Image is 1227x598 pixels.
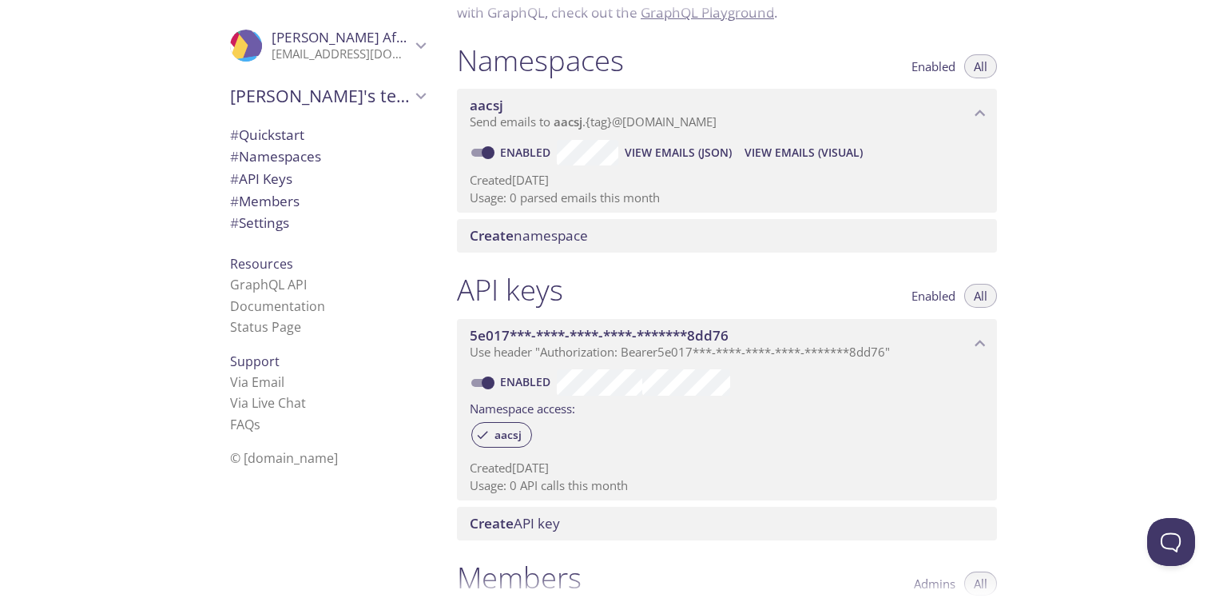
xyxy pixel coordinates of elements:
[470,477,984,494] p: Usage: 0 API calls this month
[738,140,869,165] button: View Emails (Visual)
[470,460,984,476] p: Created [DATE]
[618,140,738,165] button: View Emails (JSON)
[625,143,732,162] span: View Emails (JSON)
[457,507,997,540] div: Create API Key
[470,226,514,245] span: Create
[217,19,438,72] div: Abdelghafour Afritit
[217,124,438,146] div: Quickstart
[230,126,239,144] span: #
[457,219,997,253] div: Create namespace
[470,96,503,114] span: aacsj
[902,284,965,308] button: Enabled
[470,514,560,532] span: API key
[470,189,984,206] p: Usage: 0 parsed emails this month
[230,318,301,336] a: Status Page
[554,114,582,130] span: aacsj
[272,46,411,62] p: [EMAIL_ADDRESS][DOMAIN_NAME]
[230,147,321,165] span: Namespaces
[230,147,239,165] span: #
[471,422,532,448] div: aacsj
[272,28,418,46] span: [PERSON_NAME] Afritit
[470,514,514,532] span: Create
[230,255,293,273] span: Resources
[230,169,239,188] span: #
[902,54,965,78] button: Enabled
[230,192,239,210] span: #
[470,172,984,189] p: Created [DATE]
[457,272,563,308] h1: API keys
[1147,518,1195,566] iframe: Help Scout Beacon - Open
[470,114,717,130] span: Send emails to . {tag} @[DOMAIN_NAME]
[230,276,307,293] a: GraphQL API
[217,168,438,190] div: API Keys
[217,212,438,234] div: Team Settings
[217,190,438,213] div: Members
[230,126,304,144] span: Quickstart
[230,85,411,107] span: [PERSON_NAME]'s team
[498,145,557,160] a: Enabled
[230,416,260,433] a: FAQ
[217,75,438,117] div: Abdelghafour's team
[964,284,997,308] button: All
[230,169,292,188] span: API Keys
[470,396,575,419] label: Namespace access:
[254,416,260,433] span: s
[230,213,239,232] span: #
[457,89,997,138] div: aacsj namespace
[230,213,289,232] span: Settings
[230,373,284,391] a: Via Email
[230,394,306,412] a: Via Live Chat
[457,42,624,78] h1: Namespaces
[230,353,280,370] span: Support
[485,428,531,442] span: aacsj
[745,143,863,162] span: View Emails (Visual)
[498,374,557,389] a: Enabled
[470,226,588,245] span: namespace
[230,449,338,467] span: © [DOMAIN_NAME]
[230,192,300,210] span: Members
[964,54,997,78] button: All
[230,297,325,315] a: Documentation
[457,560,582,596] h1: Members
[217,146,438,168] div: Namespaces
